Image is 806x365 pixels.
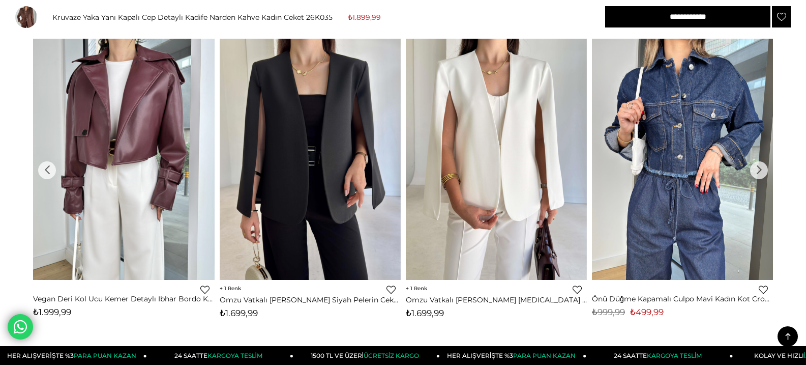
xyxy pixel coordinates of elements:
[220,308,258,318] span: ₺1.699,99
[573,285,582,294] a: Favorilere Ekle
[406,285,427,292] span: 1
[52,13,333,22] div: Kruvaze Yaka Yanı Kapalı Cep Detaylı Kadife Narden Kahve Kadın Ceket 26K035
[15,6,37,35] img: narden-ceket-26k035-86d2-9.jpg
[200,285,210,294] a: Favorilere Ekle
[220,295,401,304] a: Omzu Vatkalı [PERSON_NAME] Siyah Pelerin Ceket 26K024
[207,352,262,359] span: KARGOYA TESLİM
[586,346,733,365] a: 24 SAATTEKARGOYA TESLİM
[440,346,586,365] a: HER ALIŞVERİŞTE %3PARA PUAN KAZAN
[220,285,241,292] span: 1
[220,39,401,280] img: Omzu Vatkalı Jully Kadın Siyah Pelerin Ceket 26K024
[513,352,576,359] span: PARA PUAN KAZAN
[33,294,214,303] a: Vegan Deri Kol Ucu Kemer Detaylı Ibhar Bordo Kadın Crop Deri Ceket 25K208
[348,10,381,25] span: ₺1.899,99
[759,285,768,294] a: Favorilere Ekle
[647,352,702,359] span: KARGOYA TESLİM
[406,295,587,304] a: Omzu Vatkalı [PERSON_NAME] [MEDICAL_DATA] Pelerin Ceket 26K024
[406,39,587,280] img: Omzu Vatkalı Jully Kadın Beyaz Pelerin Ceket 26K024
[592,39,773,280] img: Önü Düğme Kapamalı Culpo Mavi Kadın Kot Crop Ceket 25Y026
[592,307,625,317] span: ₺999,99
[386,285,396,294] a: Favorilere Ekle
[592,294,773,303] a: Önü Düğme Kapamalı Culpo Mavi Kadın Kot Crop Ceket 25Y026
[33,39,214,280] img: Vegan Deri Kol Ucu Kemer Detaylı Ibhar Bordo Kadın Crop Deri Ceket 25K208
[406,308,444,318] span: ₺1.699,99
[630,307,664,317] span: ₺499,99
[293,346,440,365] a: 1500 TL VE ÜZERİÜCRETSİZ KARGO
[772,6,791,27] a: Favorilere Ekle
[74,352,136,359] span: PARA PUAN KAZAN
[147,346,293,365] a: 24 SAATTEKARGOYA TESLİM
[33,307,71,317] span: ₺1.999,99
[364,352,419,359] span: ÜCRETSİZ KARGO
[1,346,147,365] a: HER ALIŞVERİŞTE %3PARA PUAN KAZAN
